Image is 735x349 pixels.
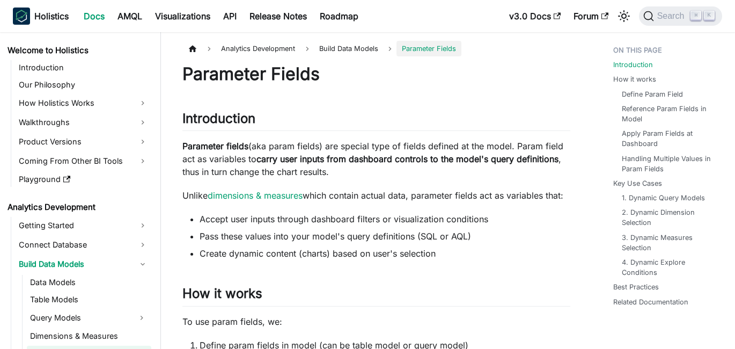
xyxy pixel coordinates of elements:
[111,8,149,25] a: AMQL
[182,141,248,151] strong: Parameter fields
[16,114,151,131] a: Walkthroughs
[182,315,570,328] p: To use param fields, we:
[622,154,714,174] a: Handling Multiple Values in Param Fields
[622,232,714,253] a: 3. Dynamic Measures Selection
[622,128,714,149] a: Apply Param Fields at Dashboard
[200,213,570,226] li: Accept user inputs through dashboard filters or visualization conditions
[567,8,615,25] a: Forum
[34,10,69,23] b: Holistics
[16,217,151,234] a: Getting Started
[622,89,683,99] a: Define Param Field
[217,8,243,25] a: API
[4,43,151,58] a: Welcome to Holistics
[200,247,570,260] li: Create dynamic content (charts) based on user's selection
[613,178,662,188] a: Key Use Cases
[613,297,688,307] a: Related Documentation
[16,236,151,253] a: Connect Database
[27,309,132,326] a: Query Models
[622,193,705,203] a: 1. Dynamic Query Models
[182,63,570,85] h1: Parameter Fields
[243,8,313,25] a: Release Notes
[182,41,203,56] a: Home page
[208,190,303,201] a: dimensions & measures
[16,172,151,187] a: Playground
[16,133,151,150] a: Product Versions
[182,286,570,306] h2: How it works
[182,140,570,178] p: (aka param fields) are special type of fields defined at the model. Param field act as variables ...
[13,8,30,25] img: Holistics
[256,154,558,164] strong: carry user inputs from dashboard controls to the model's query definitions
[622,207,714,228] a: 2. Dynamic Dimension Selection
[16,94,151,112] a: How Holistics Works
[396,41,461,56] span: Parameter Fields
[13,8,69,25] a: HolisticsHolistics
[313,8,365,25] a: Roadmap
[200,230,570,243] li: Pass these values into your model's query definitions (SQL or AQL)
[182,189,570,202] p: Unlike which contain actual data, parameter fields act as variables that:
[182,41,570,56] nav: Breadcrumbs
[77,8,111,25] a: Docs
[639,6,722,26] button: Search (Command+K)
[622,257,714,278] a: 4. Dynamic Explore Conditions
[704,11,715,20] kbd: K
[182,111,570,131] h2: Introduction
[16,256,151,273] a: Build Data Models
[613,282,659,292] a: Best Practices
[314,41,384,56] span: Build Data Models
[690,11,701,20] kbd: ⌘
[27,292,151,307] a: Table Models
[16,77,151,92] a: Our Philosophy
[149,8,217,25] a: Visualizations
[654,11,691,21] span: Search
[132,309,151,326] button: Expand sidebar category 'Query Models'
[503,8,567,25] a: v3.0 Docs
[613,60,653,70] a: Introduction
[16,60,151,75] a: Introduction
[16,152,151,170] a: Coming From Other BI Tools
[615,8,633,25] button: Switch between dark and light mode (currently light mode)
[4,200,151,215] a: Analytics Development
[613,74,656,84] a: How it works
[27,329,151,344] a: Dimensions & Measures
[27,275,151,290] a: Data Models
[216,41,300,56] span: Analytics Development
[622,104,714,124] a: Reference Param Fields in Model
